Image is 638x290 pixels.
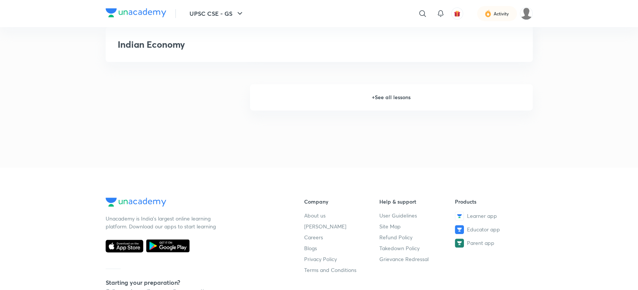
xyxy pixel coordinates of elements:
span: Parent app [467,239,494,247]
a: [PERSON_NAME] [304,222,380,230]
a: User Guidelines [379,211,455,219]
img: Educator app [455,225,464,234]
h3: Indian Economy [118,39,412,50]
span: Careers [304,233,323,241]
a: Privacy Policy [304,255,380,263]
img: activity [485,9,491,18]
h6: Products [455,198,530,205]
img: Parent app [455,239,464,248]
img: Company Logo [106,8,166,17]
span: Learner app [467,212,497,220]
a: Company Logo [106,198,280,208]
a: Takedown Policy [379,244,455,252]
a: About us [304,211,380,219]
button: UPSC CSE - GS [185,6,249,21]
h5: Starting your preparation? [106,278,280,287]
button: avatar [451,8,463,20]
img: Somdev [520,7,533,20]
h6: Company [304,198,380,205]
a: Parent app [455,239,530,248]
a: Site Map [379,222,455,230]
a: Careers [304,233,380,241]
a: Educator app [455,225,530,234]
p: Unacademy is India’s largest online learning platform. Download our apps to start learning [106,214,218,230]
span: Educator app [467,225,500,233]
img: avatar [454,10,461,17]
img: Learner app [455,211,464,221]
h6: Help & support [379,198,455,205]
a: Refund Policy [379,233,455,241]
a: Learner app [455,211,530,221]
h6: + See all lessons [250,84,533,110]
a: Blogs [304,244,380,252]
a: Grievance Redressal [379,255,455,263]
img: Company Logo [106,198,166,207]
a: Terms and Conditions [304,266,380,274]
a: Company Logo [106,8,166,19]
